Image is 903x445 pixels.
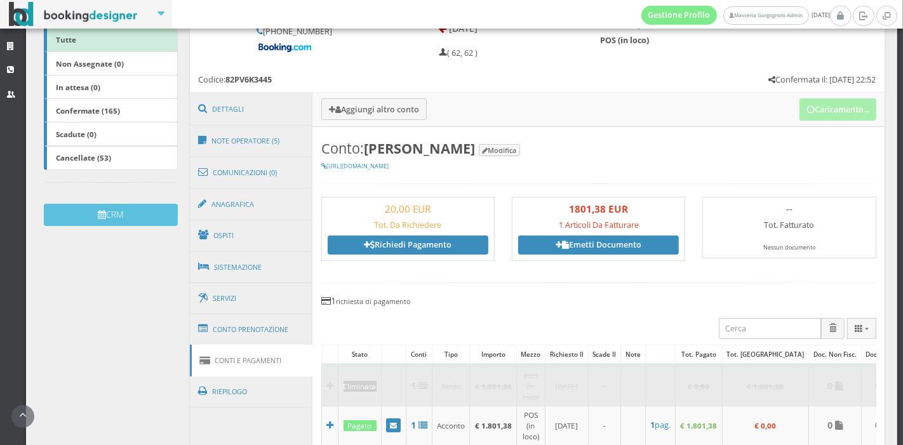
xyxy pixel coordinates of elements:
b: 1 [650,420,655,430]
div: Richiesto il [545,345,588,363]
a: In attesa (0) [44,75,178,99]
b: Non Assegnate (0) [56,58,124,69]
a: Servizi [190,282,313,315]
div: Tot. Pagato [676,345,721,363]
b: 1 [411,419,416,431]
h3: 20,00 EUR [328,203,488,215]
input: Cerca [719,318,821,339]
td: Acconto [432,406,470,445]
h5: Tot. Da Richiedere [328,220,488,230]
h5: [PHONE_NUMBER] [257,27,396,36]
a: Gestione Profilo [641,6,718,25]
img: BookingDesigner.com [9,2,138,27]
b: € 0,00 [754,420,776,430]
b: 0 [827,419,833,431]
b: In attesa (0) [56,82,100,92]
h5: Codice: [198,75,272,84]
b: € 1.801,38 [475,420,512,430]
b: 0 [875,419,880,431]
a: Riepilogo [190,375,313,408]
a: Comunicazioni (0) [190,156,313,189]
b: POS (in loco) [600,35,649,46]
a: Conto Prenotazione [190,313,313,346]
button: CRM [44,204,178,226]
b: 1801,38 EUR [569,203,628,215]
h3: -- [709,203,869,215]
b: 0 [827,380,833,392]
h5: 1 Articoli Da Fatturare [518,220,679,230]
div: Mezzo [517,345,545,363]
a: Non Assegnate (0) [44,51,178,76]
a: Scadute (0) [44,122,178,146]
td: - [588,406,621,445]
img: Booking-com-logo.png [257,42,314,53]
b: Scadute (0) [56,129,97,139]
div: Note [621,345,645,363]
h3: Conto: [321,140,876,157]
div: Doc. Non Fisc. [809,345,861,363]
a: Masseria Gorgognolo Admin [723,6,808,25]
div: Importo [470,345,516,363]
h5: Tot. Fatturato [709,220,869,230]
a: Ospiti [190,219,313,252]
td: Saldo [432,365,470,406]
button: Aggiungi altro conto [321,98,427,119]
div: Eliminata [344,381,377,392]
b: € 1.801,38 [475,381,512,391]
a: Richiedi Pagamento [328,236,488,255]
h4: 1 [321,295,876,306]
div: Tipo [432,345,469,363]
small: richiesta di pagamento [336,296,410,306]
td: - [588,365,621,406]
a: Emetti Documento [518,236,679,255]
a: 1pag. [650,420,671,430]
b: € 1.801,38 [747,381,784,391]
div: Scade il [589,345,621,363]
td: [DATE] [545,406,589,445]
td: POS (in loco) [516,406,545,445]
div: Nessun documento [709,244,869,252]
a: Sistemazione [190,251,313,284]
b: 1 [411,380,416,392]
a: Anagrafica [190,188,313,221]
h5: ( 62, 62 ) [439,48,478,58]
b: 82PV6K3445 [225,74,272,85]
a: 1 [411,420,427,430]
b: Tutte [56,34,76,44]
a: 1 [411,380,427,391]
span: [DATE] [641,6,830,25]
div: Stato [338,345,380,363]
b: Confermate (165) [56,105,120,116]
b: [PERSON_NAME] [364,139,475,157]
a: Tutte [44,28,178,52]
a: Dettagli [190,93,313,126]
button: Columns [847,318,876,339]
td: POS (in loco) [516,365,545,406]
a: Note Operatore (5) [190,124,313,157]
td: [DATE] [545,365,589,406]
b: Cancellate (53) [56,152,111,163]
div: Conti [406,345,432,363]
b: € 0,00 [688,381,709,391]
h5: pag. [650,420,671,430]
h5: Saldo: [600,20,810,30]
h5: Confermata il: [DATE] 22:52 [769,75,876,84]
a: Confermate (165) [44,98,178,123]
b: € 1.801,38 [680,420,717,430]
div: Pagato [344,420,377,431]
a: Cancellate (53) [44,146,178,170]
div: Tot. [GEOGRAPHIC_DATA] [723,345,809,363]
button: Modifica [479,144,520,156]
a: [URL][DOMAIN_NAME] [321,162,389,170]
a: Conti e Pagamenti [190,345,313,376]
b: 0 [875,380,880,392]
div: Colonne [847,318,876,339]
